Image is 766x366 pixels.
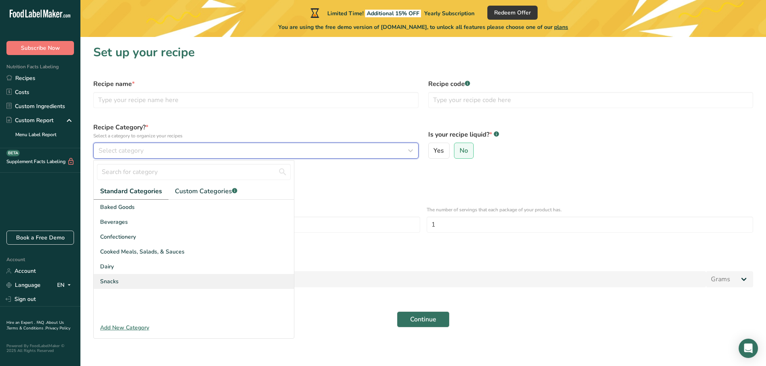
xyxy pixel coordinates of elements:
span: Custom Categories [175,186,237,196]
h1: Set up your recipe [93,43,753,61]
label: Recipe Category? [93,123,419,139]
a: Book a Free Demo [6,231,74,245]
span: Dairy [100,262,114,271]
span: You are using the free demo version of [DOMAIN_NAME], to unlock all features please choose one of... [278,23,568,31]
label: Is your recipe liquid? [428,130,754,139]
span: Confectionery [100,233,136,241]
label: Recipe code [428,79,754,89]
a: Terms & Conditions . [7,325,45,331]
a: Privacy Policy [45,325,70,331]
span: Cooked Meals, Salads, & Sauces [100,247,185,256]
div: BETA [6,150,20,156]
a: Hire an Expert . [6,320,35,325]
a: About Us . [6,320,64,331]
span: Redeem Offer [494,8,531,17]
button: Subscribe Now [6,41,74,55]
button: Redeem Offer [487,6,538,20]
span: Beverages [100,218,128,226]
span: Baked Goods [100,203,135,211]
input: Type your recipe name here [93,92,419,108]
input: Type your serving size here [93,271,706,287]
p: Add recipe serving size. [93,261,753,268]
span: Additional 15% OFF [365,10,421,17]
span: Yes [433,147,444,155]
p: The number of servings that each package of your product has. [427,206,754,213]
span: Select category [99,146,144,155]
input: Type your recipe code here [428,92,754,108]
label: Recipe name [93,79,419,89]
span: Continue [410,315,436,324]
span: Yearly Subscription [424,10,474,17]
div: Powered By FoodLabelMaker © 2025 All Rights Reserved [6,344,74,353]
p: Select a category to organize your recipes [93,132,419,139]
button: Continue [397,311,450,327]
a: FAQ . [37,320,46,325]
button: Select category [93,143,419,159]
div: Add New Category [94,323,294,332]
a: Language [6,278,41,292]
div: Specify the number of servings the recipe makes OR Fix a specific serving weight [93,183,753,190]
div: EN [57,280,74,290]
span: Standard Categories [100,186,162,196]
div: OR [88,237,105,245]
span: plans [554,23,568,31]
div: Limited Time! [309,8,474,18]
input: Search for category [97,164,291,180]
span: Subscribe Now [21,44,60,52]
div: Open Intercom Messenger [739,339,758,358]
div: Custom Report [6,116,53,125]
span: Snacks [100,277,119,286]
span: No [460,147,468,155]
div: Define serving size details [93,173,753,183]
